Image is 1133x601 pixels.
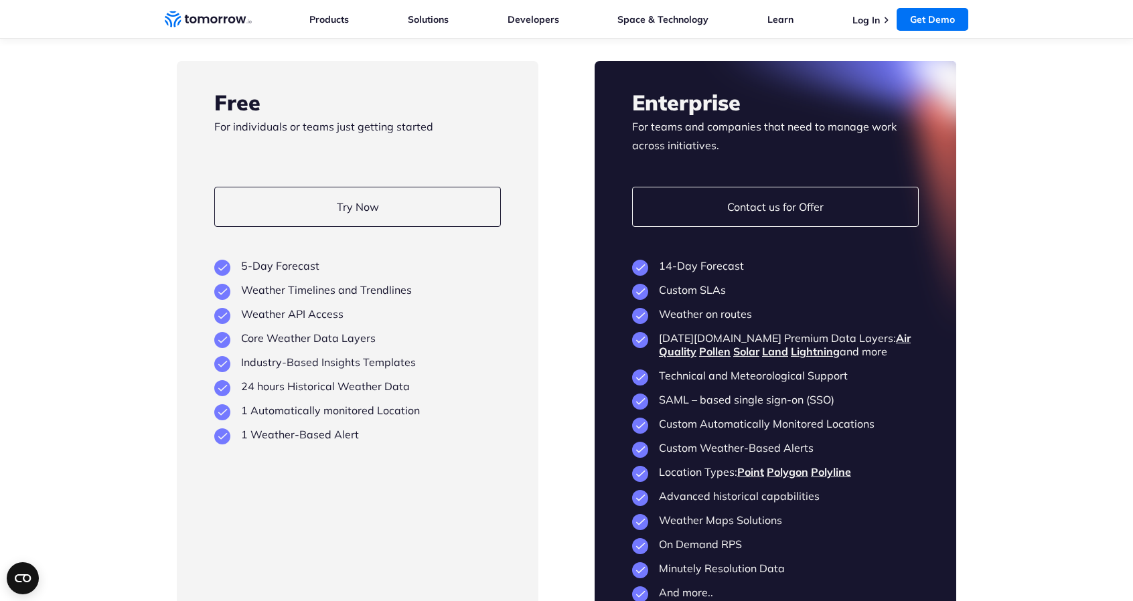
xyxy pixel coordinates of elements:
ul: plan features [632,259,919,599]
li: Custom Weather-Based Alerts [632,441,919,454]
li: Technical and Meteorological Support [632,369,919,382]
a: Polyline [811,465,851,479]
a: Space & Technology [617,13,708,25]
a: Solutions [408,13,449,25]
li: 14-Day Forecast [632,259,919,272]
a: Contact us for Offer [632,187,919,227]
li: Location Types: [632,465,919,479]
li: [DATE][DOMAIN_NAME] Premium Data Layers: and more [632,331,919,358]
a: Point [737,465,764,479]
a: Products [309,13,349,25]
a: Home link [165,9,252,29]
a: Polygon [767,465,808,479]
li: And more.. [632,586,919,599]
ul: plan features [214,259,501,441]
a: Lightning [791,345,840,358]
a: Get Demo [897,8,968,31]
a: Developers [508,13,559,25]
button: Open CMP widget [7,562,39,594]
a: Land [762,345,788,358]
li: 1 Automatically monitored Location [214,404,501,417]
a: Learn [767,13,794,25]
a: Log In [852,14,880,26]
li: Weather API Access [214,307,501,321]
a: Solar [733,345,759,358]
p: For individuals or teams just getting started [214,117,501,155]
li: Custom SLAs [632,283,919,296]
li: 1 Weather-Based Alert [214,428,501,441]
li: 24 hours Historical Weather Data [214,379,501,393]
li: 5-Day Forecast [214,259,501,272]
li: SAML – based single sign-on (SSO) [632,393,919,406]
h3: Free [214,88,501,117]
a: Pollen [699,345,731,358]
li: Advanced historical capabilities [632,489,919,503]
li: Weather Timelines and Trendlines [214,283,501,296]
li: Weather on routes [632,307,919,321]
li: Core Weather Data Layers [214,331,501,345]
li: Custom Automatically Monitored Locations [632,417,919,430]
a: Try Now [214,187,501,227]
li: Weather Maps Solutions [632,513,919,527]
a: Air Quality [659,331,911,358]
li: On Demand RPS [632,537,919,551]
li: Minutely Resolution Data [632,562,919,575]
li: Industry-Based Insights Templates [214,355,501,369]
